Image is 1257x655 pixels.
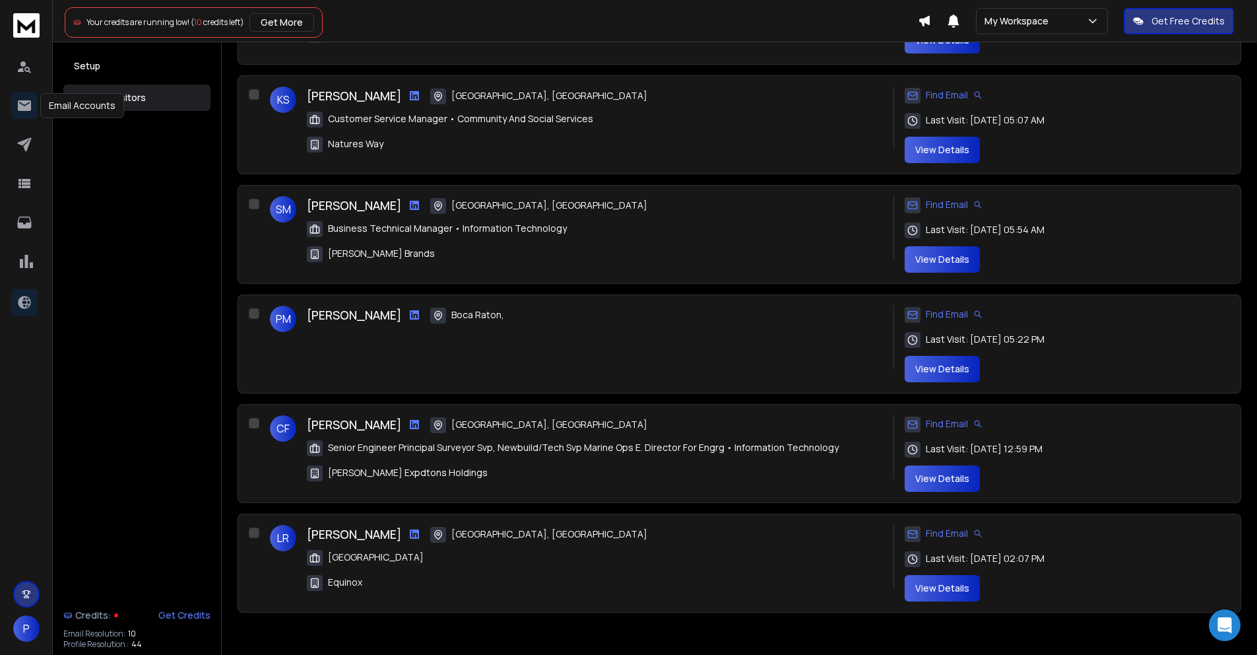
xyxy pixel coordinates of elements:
[926,223,1045,236] span: Last Visit: [DATE] 05:54 AM
[905,306,983,323] div: Find Email
[63,85,210,111] button: Website Visitors
[128,629,136,639] span: 10
[328,222,567,235] span: Business Technical Manager • Information Technology
[926,552,1045,565] span: Last Visit: [DATE] 02:07 PM
[1151,15,1225,28] p: Get Free Credits
[40,93,124,118] div: Email Accounts
[13,615,40,642] button: P
[926,442,1043,456] span: Last Visit: [DATE] 12:59 PM
[158,609,210,622] div: Get Credits
[13,13,40,38] img: logo
[131,639,142,650] span: 44
[75,609,112,622] span: Credits:
[984,15,1054,28] p: My Workspace
[905,196,983,213] div: Find Email
[270,415,296,442] span: CF
[328,576,362,589] span: Equinox
[270,196,296,223] span: SM
[1124,8,1234,34] button: Get Free Credits
[451,528,647,541] span: [GEOGRAPHIC_DATA], [GEOGRAPHIC_DATA]
[328,551,424,564] span: [GEOGRAPHIC_DATA]
[905,525,983,542] div: Find Email
[905,415,983,432] div: Find Email
[1209,609,1241,641] div: Open Intercom Messenger
[905,86,983,104] div: Find Email
[63,53,210,79] button: Setup
[194,17,202,28] span: 10
[63,639,129,650] p: Profile Resolution :
[905,356,980,382] button: View Details
[451,89,647,102] span: [GEOGRAPHIC_DATA], [GEOGRAPHIC_DATA]
[328,466,488,479] span: [PERSON_NAME] Expdtons Holdings
[926,114,1045,127] span: Last Visit: [DATE] 05:07 AM
[905,137,980,163] button: View Details
[451,199,647,212] span: [GEOGRAPHIC_DATA], [GEOGRAPHIC_DATA]
[328,441,839,454] span: Senior Engineer Principal Surveyor Svp, Newbuild/Tech Svp Marine Ops E. Director For Engrg • Info...
[307,525,401,543] h3: [PERSON_NAME]
[307,196,401,215] h3: [PERSON_NAME]
[451,418,647,431] span: [GEOGRAPHIC_DATA], [GEOGRAPHIC_DATA]
[905,575,980,602] button: View Details
[191,17,244,28] span: ( credits left)
[307,415,401,434] h3: [PERSON_NAME]
[926,333,1045,346] span: Last Visit: [DATE] 05:22 PM
[328,112,593,125] span: Customer Service Manager • Community And Social Services
[270,525,296,551] span: LR
[86,17,189,28] span: Your credits are running low!
[270,86,296,113] span: KS
[328,247,435,260] span: [PERSON_NAME] Brands
[307,306,401,324] h3: [PERSON_NAME]
[270,306,296,332] span: PM
[63,629,125,639] p: Email Resolution:
[249,13,314,32] button: Get More
[328,137,383,151] span: Natures Way
[451,308,504,322] span: Boca Raton,
[63,602,210,629] a: Credits:Get Credits
[905,246,980,273] button: View Details
[905,465,980,492] button: View Details
[307,86,401,105] h3: [PERSON_NAME]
